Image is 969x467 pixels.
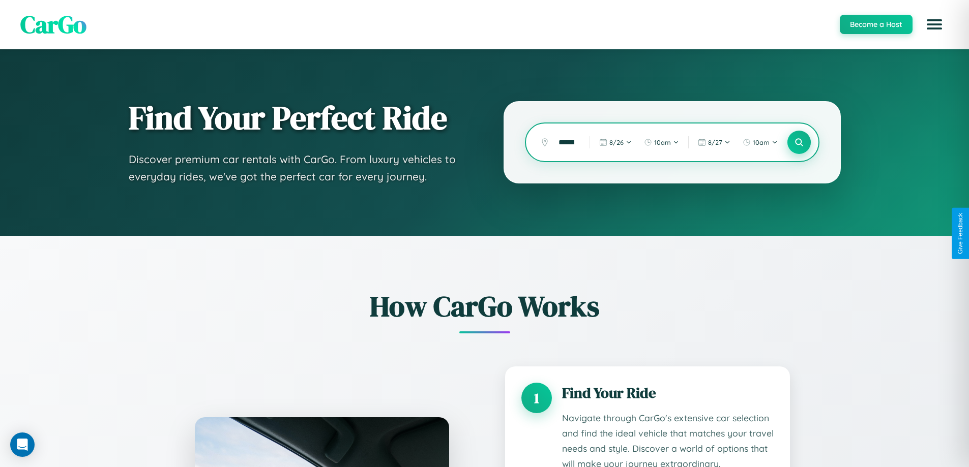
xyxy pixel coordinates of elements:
span: 8 / 26 [609,138,624,146]
div: 1 [521,383,552,413]
button: 8/27 [693,134,736,150]
h2: How CarGo Works [180,287,790,326]
button: 10am [738,134,783,150]
span: CarGo [20,8,86,41]
span: 8 / 27 [708,138,722,146]
span: 10am [753,138,770,146]
p: Discover premium car rentals with CarGo. From luxury vehicles to everyday rides, we've got the pe... [129,151,463,185]
span: 10am [654,138,671,146]
button: 8/26 [594,134,637,150]
button: 10am [639,134,684,150]
button: Become a Host [840,15,913,34]
div: Open Intercom Messenger [10,432,35,457]
div: Give Feedback [957,213,964,254]
button: Open menu [920,10,949,39]
h1: Find Your Perfect Ride [129,100,463,136]
h3: Find Your Ride [562,383,774,403]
